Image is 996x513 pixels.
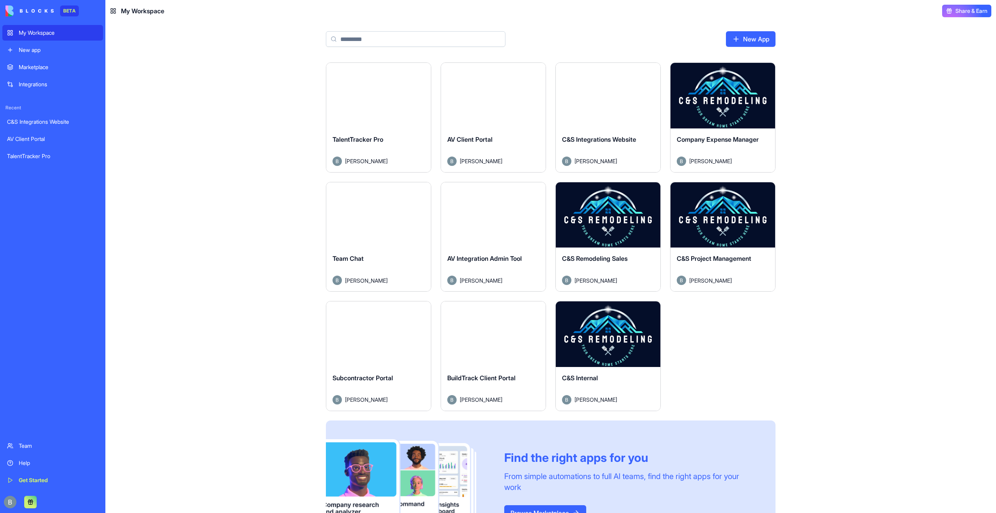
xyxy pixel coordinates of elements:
img: Avatar [447,395,457,404]
span: [PERSON_NAME] [460,276,502,285]
span: Share & Earn [955,7,987,15]
span: [PERSON_NAME] [460,157,502,165]
button: Share & Earn [942,5,991,17]
a: Company Expense ManagerAvatar[PERSON_NAME] [670,62,775,173]
span: [PERSON_NAME] [574,395,617,404]
a: My Workspace [2,25,103,41]
img: Avatar [562,276,571,285]
a: TalentTracker Pro [2,148,103,164]
span: TalentTracker Pro [333,135,383,143]
img: Avatar [333,395,342,404]
a: AV Client Portal [2,131,103,147]
a: C&S InternalAvatar[PERSON_NAME] [555,301,661,411]
span: [PERSON_NAME] [574,276,617,285]
a: Get Started [2,472,103,488]
span: BuildTrack Client Portal [447,374,516,382]
span: [PERSON_NAME] [345,157,388,165]
img: logo [5,5,54,16]
div: C&S Integrations Website [7,118,98,126]
span: My Workspace [121,6,164,16]
div: New app [19,46,98,54]
img: Avatar [677,157,686,166]
div: AV Client Portal [7,135,98,143]
a: BETA [5,5,79,16]
span: C&S Remodeling Sales [562,255,628,262]
a: New App [726,31,775,47]
img: Avatar [447,157,457,166]
span: C&S Integrations Website [562,135,636,143]
span: Company Expense Manager [677,135,759,143]
img: Avatar [562,395,571,404]
img: Avatar [562,157,571,166]
img: Avatar [677,276,686,285]
img: Avatar [333,276,342,285]
a: C&S Project ManagementAvatar[PERSON_NAME] [670,182,775,292]
span: AV Client Portal [447,135,493,143]
div: Find the right apps for you [504,451,757,465]
span: [PERSON_NAME] [574,157,617,165]
div: BETA [60,5,79,16]
img: Avatar [447,276,457,285]
a: C&S Remodeling SalesAvatar[PERSON_NAME] [555,182,661,292]
a: New app [2,42,103,58]
div: Team [19,442,98,450]
div: Integrations [19,80,98,88]
a: BuildTrack Client PortalAvatar[PERSON_NAME] [441,301,546,411]
div: From simple automations to full AI teams, find the right apps for your work [504,471,757,493]
a: C&S Integrations WebsiteAvatar[PERSON_NAME] [555,62,661,173]
span: C&S Internal [562,374,598,382]
a: C&S Integrations Website [2,114,103,130]
a: Team [2,438,103,454]
div: Get Started [19,476,98,484]
img: Avatar [333,157,342,166]
span: Subcontractor Portal [333,374,393,382]
a: Integrations [2,77,103,92]
span: Team Chat [333,255,364,262]
span: [PERSON_NAME] [345,395,388,404]
span: [PERSON_NAME] [460,395,502,404]
a: AV Client PortalAvatar[PERSON_NAME] [441,62,546,173]
span: [PERSON_NAME] [689,276,732,285]
a: AV Integration Admin ToolAvatar[PERSON_NAME] [441,182,546,292]
a: TalentTracker ProAvatar[PERSON_NAME] [326,62,431,173]
div: Help [19,459,98,467]
a: Help [2,455,103,471]
a: Team ChatAvatar[PERSON_NAME] [326,182,431,292]
a: Marketplace [2,59,103,75]
span: AV Integration Admin Tool [447,255,522,262]
img: ACg8ocIug40qN1SCXJiinWdltW7QsPxROn8ZAVDlgOtPD8eQfXIZmw=s96-c [4,496,16,508]
span: Recent [2,105,103,111]
div: Marketplace [19,63,98,71]
span: C&S Project Management [677,255,751,262]
span: [PERSON_NAME] [345,276,388,285]
div: My Workspace [19,29,98,37]
span: [PERSON_NAME] [689,157,732,165]
a: Subcontractor PortalAvatar[PERSON_NAME] [326,301,431,411]
div: TalentTracker Pro [7,152,98,160]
